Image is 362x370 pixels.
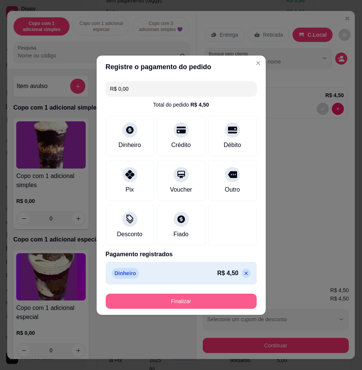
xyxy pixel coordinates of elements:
div: Total do pedido [153,101,209,108]
div: Outro [225,185,240,194]
div: Voucher [170,185,192,194]
div: R$ 4,50 [190,101,209,108]
div: Fiado [173,230,188,239]
div: Desconto [117,230,143,239]
p: Dinheiro [112,268,139,279]
div: Débito [223,141,241,150]
button: Close [252,57,264,69]
button: Finalizar [106,294,257,309]
header: Registre o pagamento do pedido [97,56,266,78]
p: Pagamento registrados [106,250,257,259]
p: R$ 4,50 [217,269,238,278]
div: Crédito [171,141,191,150]
input: Ex.: hambúrguer de cordeiro [110,81,252,96]
div: Dinheiro [119,141,141,150]
div: Pix [125,185,134,194]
